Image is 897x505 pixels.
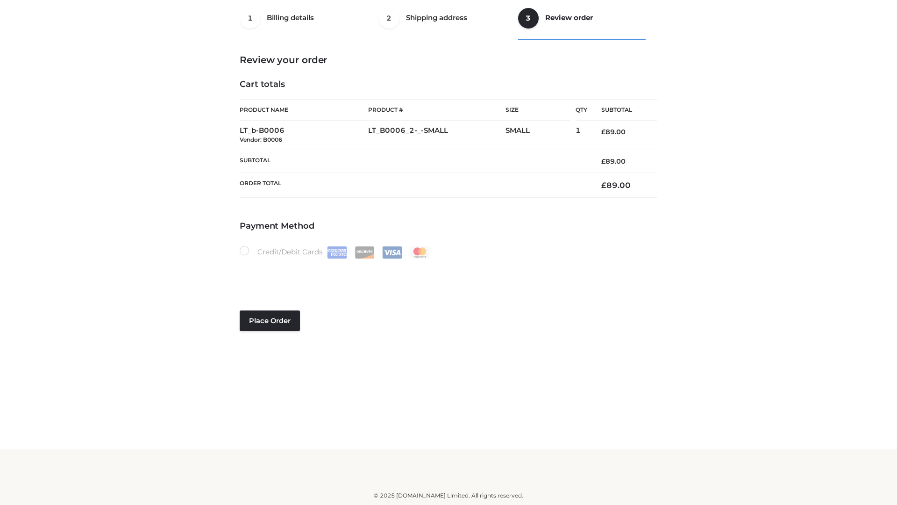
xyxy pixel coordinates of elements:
span: £ [601,180,606,190]
td: LT_B0006_2-_-SMALL [368,121,505,150]
span: £ [601,157,605,166]
td: SMALL [505,121,576,150]
iframe: Secure payment input frame [238,257,655,291]
th: Order Total [240,173,587,198]
img: Amex [327,246,347,259]
span: £ [601,128,605,136]
th: Product # [368,99,505,121]
small: Vendor: B0006 [240,136,282,143]
bdi: 89.00 [601,157,626,166]
h4: Payment Method [240,221,657,231]
button: Place order [240,310,300,331]
bdi: 89.00 [601,180,631,190]
h3: Review your order [240,54,657,65]
img: Mastercard [410,246,430,259]
div: © 2025 [DOMAIN_NAME] Limited. All rights reserved. [139,491,758,500]
td: LT_b-B0006 [240,121,368,150]
th: Subtotal [587,100,657,121]
th: Product Name [240,99,368,121]
th: Qty [576,99,587,121]
h4: Cart totals [240,79,657,90]
img: Discover [355,246,375,259]
label: Credit/Debit Cards [240,246,431,259]
img: Visa [382,246,402,259]
bdi: 89.00 [601,128,626,136]
th: Size [505,100,571,121]
th: Subtotal [240,150,587,173]
td: 1 [576,121,587,150]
